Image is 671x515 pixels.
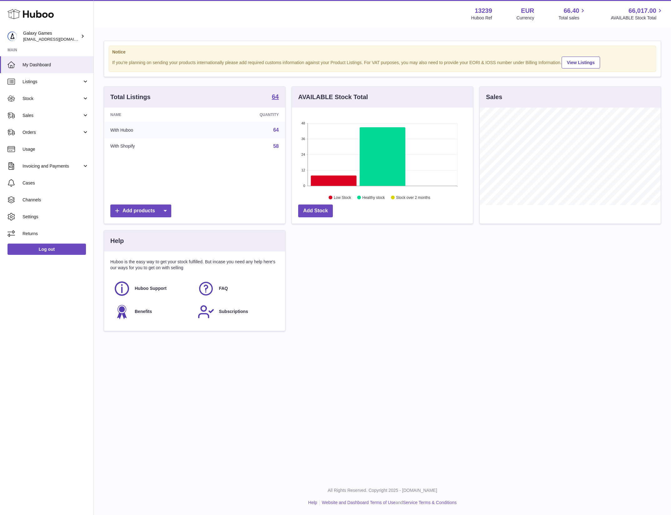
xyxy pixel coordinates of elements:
a: Benefits [113,303,191,320]
li: and [320,500,457,506]
text: 36 [301,137,305,141]
span: Benefits [135,309,152,315]
span: Settings [23,214,89,220]
text: 0 [303,184,305,188]
div: Galaxy Games [23,30,79,42]
th: Name [104,108,202,122]
span: [EMAIL_ADDRESS][DOMAIN_NAME] [23,37,92,42]
strong: EUR [521,7,534,15]
span: Returns [23,231,89,237]
text: Stock over 2 months [396,195,430,200]
p: All Rights Reserved. Copyright 2025 - [DOMAIN_NAME] [99,487,666,493]
td: With Shopify [104,138,202,154]
a: View Listings [562,57,600,68]
div: Huboo Ref [471,15,492,21]
a: Service Terms & Conditions [403,500,457,505]
text: 12 [301,168,305,172]
span: Invoicing and Payments [23,163,82,169]
a: 66,017.00 AVAILABLE Stock Total [611,7,663,21]
a: Add products [110,204,171,217]
a: 64 [272,93,279,101]
span: My Dashboard [23,62,89,68]
a: 58 [273,144,279,149]
span: 66.40 [563,7,579,15]
a: FAQ [198,280,275,297]
span: Subscriptions [219,309,248,315]
h3: AVAILABLE Stock Total [298,93,368,101]
div: If you're planning on sending your products internationally please add required customs informati... [112,56,653,68]
a: Website and Dashboard Terms of Use [322,500,396,505]
p: Huboo is the easy way to get your stock fulfilled. But incase you need any help here's our ways f... [110,259,279,271]
span: Listings [23,79,82,85]
span: AVAILABLE Stock Total [611,15,663,21]
text: 48 [301,121,305,125]
span: FAQ [219,285,228,291]
h3: Total Listings [110,93,151,101]
a: 64 [273,127,279,133]
text: Low Stock [334,195,351,200]
a: Log out [8,244,86,255]
img: rasmussentue@gmail.com [8,32,17,41]
span: 66,017.00 [628,7,656,15]
a: Subscriptions [198,303,275,320]
a: Help [308,500,317,505]
a: Add Stock [298,204,333,217]
text: Healthy stock [362,195,385,200]
span: Sales [23,113,82,119]
span: Orders [23,129,82,135]
th: Quantity [202,108,285,122]
span: Huboo Support [135,285,167,291]
td: With Huboo [104,122,202,138]
text: 24 [301,153,305,156]
span: Total sales [558,15,586,21]
span: Cases [23,180,89,186]
a: 66.40 Total sales [558,7,586,21]
h3: Help [110,237,124,245]
strong: 13239 [475,7,492,15]
strong: 64 [272,93,279,100]
span: Stock [23,96,82,102]
span: Usage [23,146,89,152]
a: Huboo Support [113,280,191,297]
span: Channels [23,197,89,203]
h3: Sales [486,93,502,101]
strong: Notice [112,49,653,55]
div: Currency [517,15,534,21]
